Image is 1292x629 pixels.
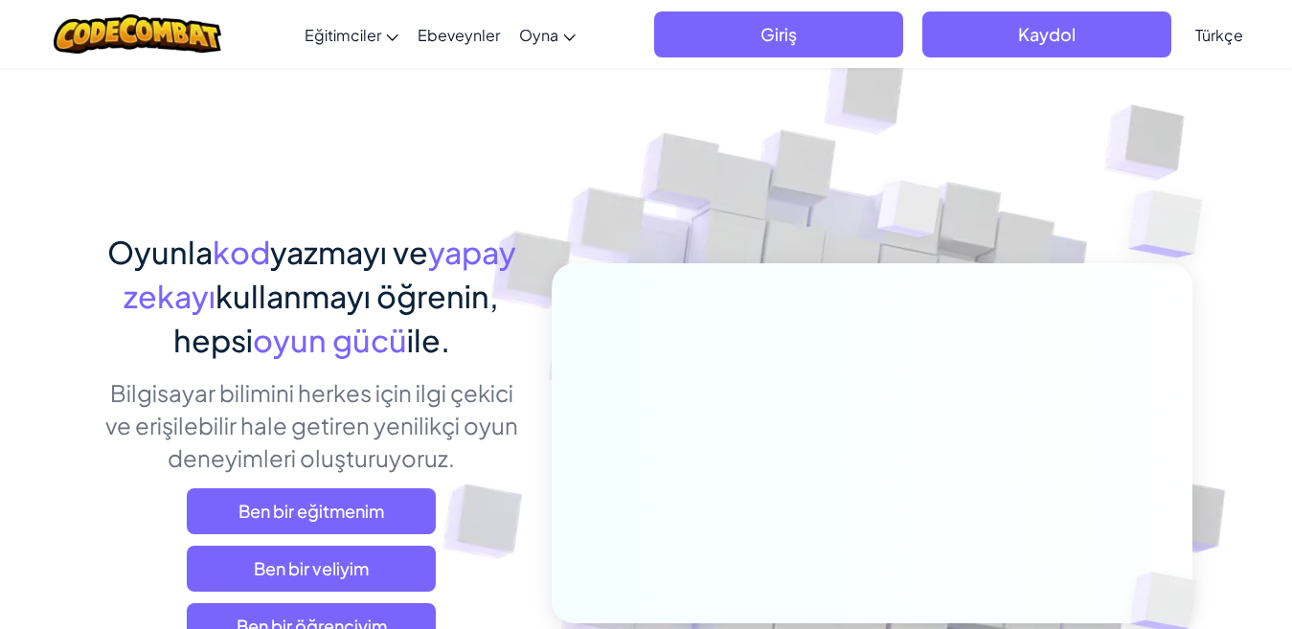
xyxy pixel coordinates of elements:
img: CodeCombat logo [54,14,221,54]
button: Giriş [654,11,903,57]
span: oyun gücü [253,321,407,359]
p: Bilgisayar bilimini herkes için ilgi çekici ve erişilebilir hale getiren yenilikçi oyun deneyimle... [101,376,523,474]
a: Türkçe [1186,9,1253,60]
a: Oyna [510,9,585,60]
span: yazmayı ve [270,233,428,271]
a: Ben bir veliyim [187,546,436,592]
a: Ben bir eğitmenim [187,488,436,534]
a: Ebeveynler [408,9,510,60]
button: Kaydol [922,11,1171,57]
span: Oyunla [107,233,213,271]
span: kod [213,233,270,271]
a: Eğitimciler [295,9,408,60]
img: Overlap cubes [841,143,979,285]
span: Eğitimciler [305,25,381,45]
span: Türkçe [1195,25,1243,45]
span: Oyna [519,25,558,45]
span: kullanmayı öğrenin, hepsi [173,277,500,359]
span: ile. [407,321,450,359]
img: Overlap cubes [1090,144,1256,305]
